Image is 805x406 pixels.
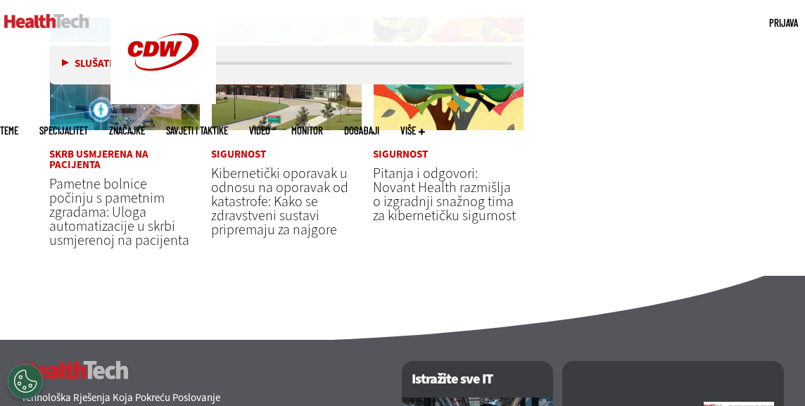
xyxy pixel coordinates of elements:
img: Dom [4,14,89,28]
font: Značajke [109,124,145,137]
a: Sigurnost [211,149,266,160]
a: CDW [110,93,216,108]
a: Savjeti i taktike [166,125,228,136]
div: Cookies Settings [8,364,43,399]
button: Open Preferences [8,364,43,399]
a: Prijava [769,16,798,29]
font: Sigurnost [373,147,428,161]
font: Skrb usmjerena na pacijenta [49,147,148,172]
font: Istražite sve IT [412,369,493,388]
a: Događaji [344,125,379,136]
font: Specijalitet [39,124,88,137]
a: Monitor [291,125,323,136]
font: Savjeti i taktike [166,124,228,137]
a: Pitanja i odgovori: Novant Health razmišlja o izgradnji snažnog tima za kibernetičku sigurnost [373,164,516,225]
a: Pametne bolnice počinju s pametnim zgradama: Uloga automatizacije u skrbi usmjerenoj na pacijenta [49,175,189,250]
font: Tehnološka rješenja koja pokreću poslovanje [21,391,220,405]
font: Sigurnost [211,147,266,161]
div: Korisnički izbornik [769,15,798,30]
font: Više [400,124,416,137]
a: Značajke [109,125,145,136]
font: Događaji [344,124,379,137]
a: Sigurnost [373,149,428,160]
a: Video [249,125,270,136]
a: Kibernetički oporavak u odnosu na oporavak od katastrofe: Kako se zdravstveni sustavi pripremaju ... [211,164,348,239]
font: Video [249,124,270,137]
a: Skrb usmjerena na pacijenta [49,149,194,170]
font: Monitor [291,124,323,137]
